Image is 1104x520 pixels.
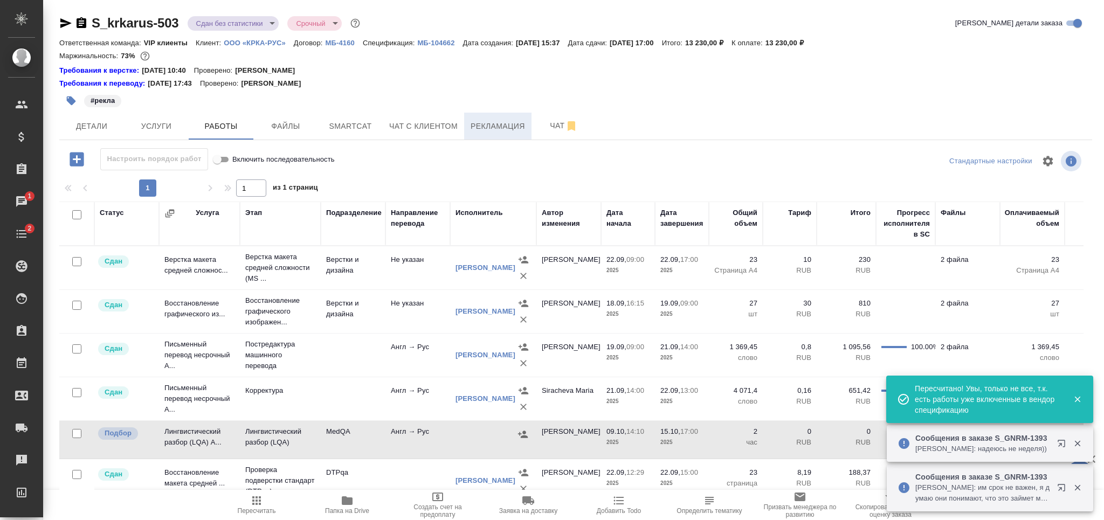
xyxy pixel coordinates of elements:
[680,299,698,307] p: 09:00
[822,385,871,396] p: 651,42
[515,383,532,399] button: Назначить
[788,207,811,218] div: Тариф
[456,207,503,218] div: Исполнитель
[768,437,811,448] p: RUB
[516,39,568,47] p: [DATE] 15:37
[660,437,703,448] p: 2025
[768,298,811,309] p: 30
[385,293,450,330] td: Не указан
[515,311,532,328] button: Удалить
[915,472,1050,482] p: Сообщения в заказе S_GNRM-1393
[59,17,72,30] button: Скопировать ссылку для ЯМессенджера
[105,256,122,267] p: Сдан
[499,507,557,515] span: Заявка на доставку
[326,207,382,218] div: Подразделение
[97,254,154,269] div: Менеджер проверил работу исполнителя, передает ее на следующий этап
[105,387,122,398] p: Сдан
[59,89,83,113] button: Добавить тэг
[536,293,601,330] td: [PERSON_NAME]
[130,120,182,133] span: Услуги
[241,78,309,89] p: [PERSON_NAME]
[105,428,132,439] p: Подбор
[417,38,463,47] a: МБ-104662
[606,255,626,264] p: 22.09,
[92,16,179,30] a: S_krkarus-503
[97,467,154,482] div: Менеджер проверил работу исполнителя, передает ее на следующий этап
[941,342,995,352] p: 2 файла
[515,426,531,442] button: Назначить
[196,39,224,47] p: Клиент:
[714,437,757,448] p: час
[325,120,376,133] span: Smartcat
[385,249,450,287] td: Не указан
[768,396,811,407] p: RUB
[1005,352,1059,363] p: слово
[822,396,871,407] p: RUB
[660,207,703,229] div: Дата завершения
[536,462,601,500] td: [PERSON_NAME]
[515,339,532,355] button: Назначить
[606,437,650,448] p: 2025
[606,352,650,363] p: 2025
[714,478,757,489] p: страница
[211,490,302,520] button: Пересчитать
[680,255,698,264] p: 17:00
[1005,309,1059,320] p: шт
[660,343,680,351] p: 21.09,
[610,39,662,47] p: [DATE] 17:00
[822,254,871,265] p: 230
[660,255,680,264] p: 22.09,
[714,467,757,478] p: 23
[391,207,445,229] div: Направление перевода
[822,478,871,489] p: RUB
[955,18,1062,29] span: [PERSON_NAME] детали заказа
[677,507,742,515] span: Определить тематику
[3,220,40,247] a: 2
[536,336,601,374] td: [PERSON_NAME]
[363,39,417,47] p: Спецификация:
[714,298,757,309] p: 27
[845,490,936,520] button: Скопировать ссылку на оценку заказа
[196,207,219,218] div: Услуга
[1005,207,1059,229] div: Оплачиваемый объем
[164,208,175,219] button: Сгруппировать
[245,252,315,284] p: Верстка макета средней сложности (MS ...
[385,336,450,374] td: Англ → Рус
[302,490,392,520] button: Папка на Drive
[194,65,236,76] p: Проверено:
[662,39,685,47] p: Итого:
[515,252,532,268] button: Назначить
[680,386,698,394] p: 13:00
[287,16,341,31] div: Сдан без статистики
[21,223,38,234] span: 2
[606,265,650,276] p: 2025
[714,207,757,229] div: Общий объем
[245,339,315,371] p: Постредактура машинного перевода
[321,421,385,459] td: MedQA
[714,254,757,265] p: 23
[456,476,515,484] a: [PERSON_NAME]
[941,207,965,218] div: Файлы
[1066,394,1088,404] button: Закрыть
[941,298,995,309] p: 2 файла
[456,351,515,359] a: [PERSON_NAME]
[456,394,515,403] a: [PERSON_NAME]
[59,52,121,60] p: Маржинальность:
[947,153,1035,170] div: split button
[456,264,515,272] a: [PERSON_NAME]
[100,207,124,218] div: Статус
[714,385,757,396] p: 4 071,4
[822,298,871,309] p: 810
[515,464,532,481] button: Назначить
[392,490,483,520] button: Создать счет на предоплату
[348,16,362,30] button: Доп статусы указывают на важность/срочность заказа
[224,38,294,47] a: ООО «КРКА-РУС»
[385,421,450,459] td: Англ → Рус
[768,254,811,265] p: 10
[417,39,463,47] p: МБ-104662
[456,307,515,315] a: [PERSON_NAME]
[680,427,698,435] p: 17:00
[142,65,194,76] p: [DATE] 10:40
[75,17,88,30] button: Скопировать ссылку
[768,352,811,363] p: RUB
